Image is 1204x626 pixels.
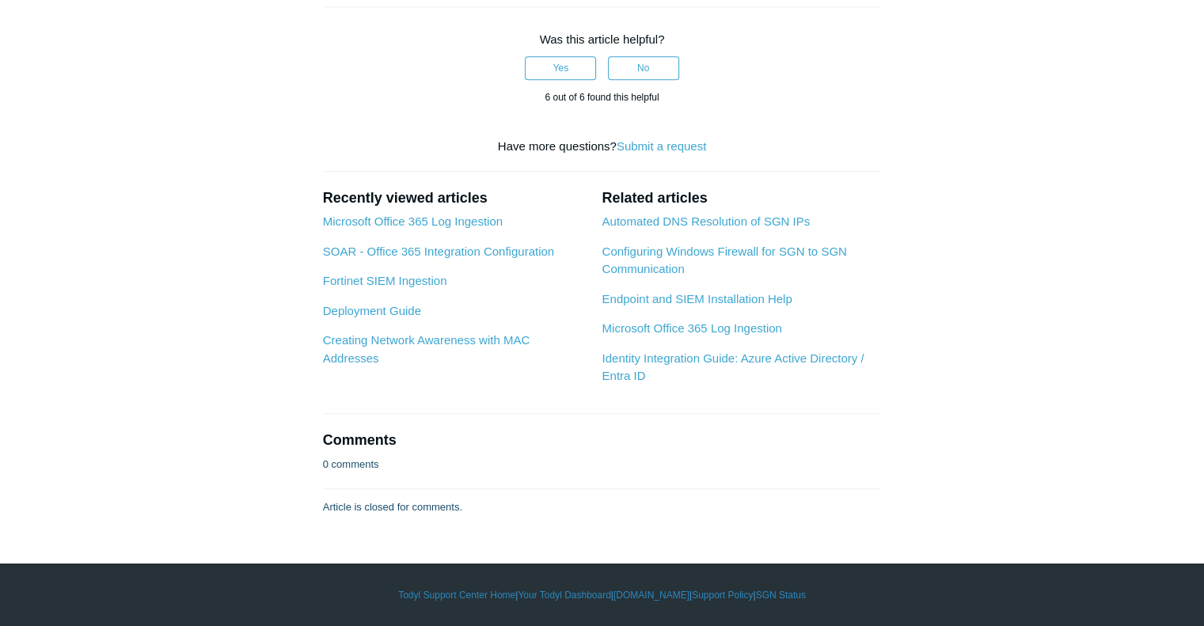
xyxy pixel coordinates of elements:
[756,588,806,602] a: SGN Status
[323,245,554,258] a: SOAR - Office 365 Integration Configuration
[602,245,846,276] a: Configuring Windows Firewall for SGN to SGN Communication
[540,32,665,46] span: Was this article helpful?
[608,56,679,80] button: This article was not helpful
[323,304,421,317] a: Deployment Guide
[518,588,610,602] a: Your Todyl Dashboard
[525,56,596,80] button: This article was helpful
[323,430,882,451] h2: Comments
[398,588,515,602] a: Todyl Support Center Home
[602,292,792,305] a: Endpoint and SIEM Installation Help
[617,139,706,153] a: Submit a request
[602,188,881,209] h2: Related articles
[545,92,659,103] span: 6 out of 6 found this helpful
[602,214,810,228] a: Automated DNS Resolution of SGN IPs
[613,588,689,602] a: [DOMAIN_NAME]
[323,274,447,287] a: Fortinet SIEM Ingestion
[692,588,753,602] a: Support Policy
[143,588,1062,602] div: | | | |
[323,214,503,228] a: Microsoft Office 365 Log Ingestion
[323,188,587,209] h2: Recently viewed articles
[323,138,882,156] div: Have more questions?
[602,351,864,383] a: Identity Integration Guide: Azure Active Directory / Entra ID
[323,499,462,515] p: Article is closed for comments.
[323,333,530,365] a: Creating Network Awareness with MAC Addresses
[602,321,781,335] a: Microsoft Office 365 Log Ingestion
[323,457,379,472] p: 0 comments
